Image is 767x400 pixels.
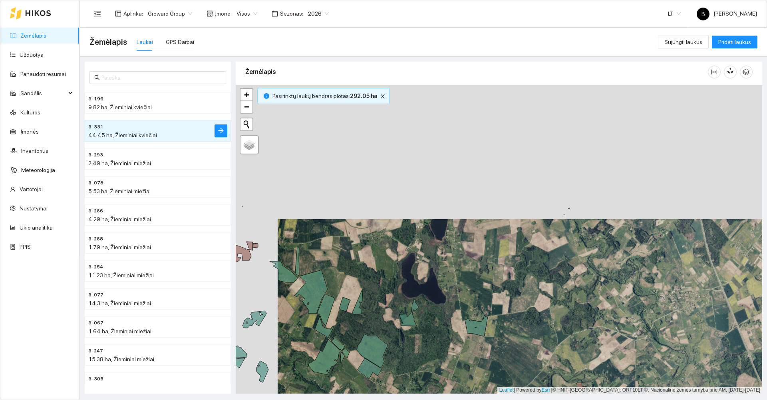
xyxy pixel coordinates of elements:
[115,10,121,17] span: layout
[20,244,31,250] a: PPIS
[88,272,154,278] span: 11.23 ha, Žieminiai miežiai
[94,75,100,80] span: search
[264,93,269,99] span: info-circle
[88,179,103,187] span: 3-078
[20,85,66,101] span: Sandėlis
[240,136,258,154] a: Layers
[272,10,278,17] span: calendar
[88,356,154,362] span: 15.38 ha, Žieminiai miežiai
[88,104,152,110] span: 9.82 ha, Žieminiai kviečiai
[88,375,103,383] span: 3-305
[244,102,249,112] span: −
[668,8,681,20] span: LT
[378,94,387,99] span: close
[378,92,387,101] button: close
[88,319,103,327] span: 3-067
[88,132,157,138] span: 44.45 ha, Žieminiai kviečiai
[218,127,224,135] span: arrow-right
[88,95,103,103] span: 3-196
[499,387,514,393] a: Leaflet
[712,36,757,48] button: Pridėti laukus
[88,123,103,131] span: 3-331
[658,39,709,45] a: Sujungti laukus
[708,66,721,78] button: column-width
[497,387,762,394] div: | Powered by © HNIT-[GEOGRAPHIC_DATA]; ORT10LT ©, Nacionalinė žemės tarnyba prie AM, [DATE]-[DATE]
[20,205,48,212] a: Nustatymai
[88,207,103,215] span: 3-266
[148,8,192,20] span: Groward Group
[272,92,377,100] span: Pasirinktų laukų bendras plotas :
[94,10,101,17] span: menu-fold
[697,10,757,17] span: [PERSON_NAME]
[20,109,40,116] a: Kultūros
[88,328,151,334] span: 1.64 ha, Žieminiai miežiai
[718,38,751,46] span: Pridėti laukus
[664,38,702,46] span: Sujungti laukus
[137,38,153,46] div: Laukai
[542,387,550,393] a: Esri
[701,8,705,20] span: B
[88,188,151,194] span: 5.53 ha, Žieminiai miežiai
[88,151,103,159] span: 3-293
[21,148,48,154] a: Inventorius
[101,73,221,82] input: Paieška
[89,6,105,22] button: menu-fold
[20,186,43,192] a: Vartotojai
[88,263,103,271] span: 3-254
[712,39,757,45] a: Pridėti laukus
[236,8,257,20] span: Visos
[215,9,232,18] span: Įmonė :
[215,124,227,137] button: arrow-right
[20,224,53,231] a: Ūkio analitika
[551,387,552,393] span: |
[20,52,43,58] a: Užduotys
[20,128,39,135] a: Įmonės
[240,101,252,113] a: Zoom out
[280,9,303,18] span: Sezonas :
[123,9,143,18] span: Aplinka :
[88,160,151,166] span: 2.49 ha, Žieminiai miežiai
[708,69,720,75] span: column-width
[89,36,127,48] span: Žemėlapis
[245,60,708,83] div: Žemėlapis
[20,32,46,39] a: Žemėlapis
[244,90,249,100] span: +
[88,347,103,355] span: 3-247
[88,300,151,306] span: 14.3 ha, Žieminiai miežiai
[88,244,151,250] span: 1.79 ha, Žieminiai miežiai
[207,10,213,17] span: shop
[240,89,252,101] a: Zoom in
[240,118,252,130] button: Initiate a new search
[88,291,103,299] span: 3-077
[658,36,709,48] button: Sujungti laukus
[88,235,103,243] span: 3-268
[308,8,329,20] span: 2026
[88,216,151,222] span: 4.29 ha, Žieminiai miežiai
[20,71,66,77] a: Panaudoti resursai
[166,38,194,46] div: GPS Darbai
[21,167,55,173] a: Meteorologija
[350,93,377,99] b: 292.05 ha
